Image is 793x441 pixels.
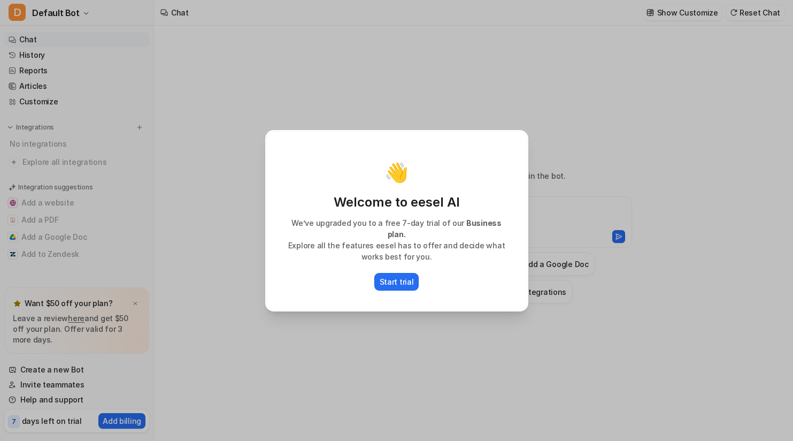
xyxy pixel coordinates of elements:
button: Start trial [374,273,419,291]
p: Explore all the features eesel has to offer and decide what works best for you. [278,240,516,262]
p: Welcome to eesel AI [278,194,516,211]
p: 👋 [384,162,409,183]
p: We’ve upgraded you to a free 7-day trial of our [278,217,516,240]
p: Start trial [380,276,414,287]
